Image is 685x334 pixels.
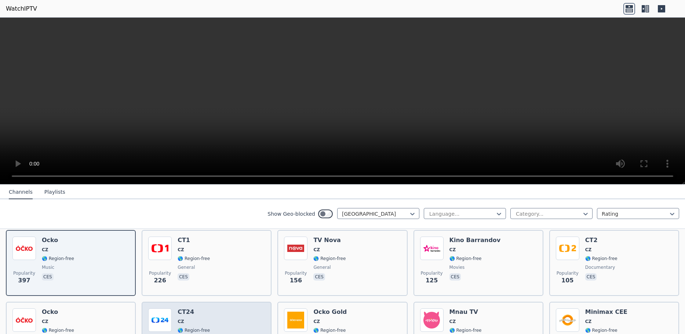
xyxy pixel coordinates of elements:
button: Channels [9,185,33,199]
h6: Ocko [42,308,74,316]
span: 🌎 Region-free [449,327,482,333]
h6: Minimax CEE [585,308,627,316]
h6: TV Nova [313,237,346,244]
span: movies [449,264,465,270]
span: 156 [290,276,302,285]
span: CZ [449,247,456,253]
h6: CT1 [178,237,210,244]
h6: Ocko Gold [313,308,347,316]
span: Popularity [149,270,171,276]
img: CT24 [148,308,172,332]
span: music [42,264,54,270]
p: ces [313,273,325,281]
span: 🌎 Region-free [585,327,617,333]
span: 226 [154,276,166,285]
span: CZ [42,247,48,253]
span: 125 [426,276,438,285]
span: 397 [18,276,30,285]
img: CT1 [148,237,172,260]
span: 105 [561,276,573,285]
button: Playlists [44,185,65,199]
label: Show Geo-blocked [267,210,315,218]
img: Ocko [12,237,36,260]
a: WatchIPTV [6,4,37,13]
img: Ocko [12,308,36,332]
span: general [313,264,331,270]
span: 🌎 Region-free [313,327,346,333]
span: 🌎 Region-free [585,256,617,261]
span: CZ [585,247,592,253]
span: CZ [178,319,184,324]
span: 🌎 Region-free [178,327,210,333]
span: CZ [449,319,456,324]
span: 🌎 Region-free [313,256,346,261]
img: Minimax CEE [556,308,579,332]
img: Ocko Gold [284,308,307,332]
span: 🌎 Region-free [42,256,74,261]
span: documentary [585,264,615,270]
span: Popularity [285,270,307,276]
p: ces [449,273,461,281]
img: Kino Barrandov [420,237,444,260]
span: general [178,264,195,270]
span: CZ [313,319,320,324]
img: TV Nova [284,237,307,260]
h6: Kino Barrandov [449,237,501,244]
span: CZ [585,319,592,324]
img: CT2 [556,237,579,260]
h6: CT24 [178,308,210,316]
span: 🌎 Region-free [449,256,482,261]
span: 🌎 Region-free [42,327,74,333]
span: CZ [313,247,320,253]
h6: Ocko [42,237,74,244]
p: ces [178,273,189,281]
span: 🌎 Region-free [178,256,210,261]
h6: Mnau TV [449,308,482,316]
span: Popularity [13,270,35,276]
span: Popularity [557,270,579,276]
span: CZ [178,247,184,253]
p: ces [42,273,54,281]
img: Mnau TV [420,308,444,332]
p: ces [585,273,597,281]
span: CZ [42,319,48,324]
h6: CT2 [585,237,617,244]
span: Popularity [421,270,443,276]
